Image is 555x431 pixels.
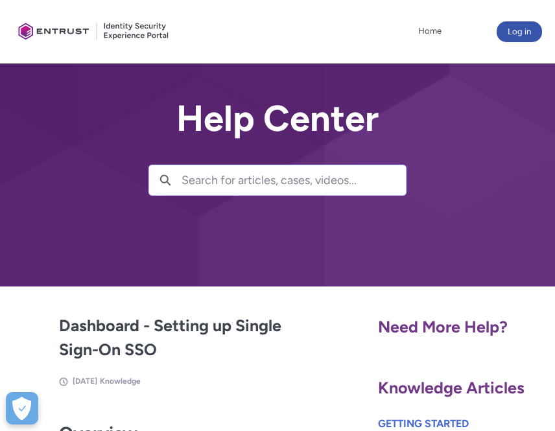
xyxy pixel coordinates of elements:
span: Need More Help? [378,317,508,336]
span: Knowledge Articles [378,378,525,397]
li: Knowledge [100,375,141,387]
button: Open Preferences [6,392,38,425]
h2: Dashboard - Setting up Single Sign-On SSO [59,314,311,362]
div: Cookie Preferences [6,392,38,425]
h2: Help Center [148,99,407,139]
input: Search for articles, cases, videos... [182,165,406,195]
button: Search [149,165,182,195]
button: Log in [497,21,542,42]
a: Home [415,21,445,41]
span: [DATE] [73,377,97,386]
a: GETTING STARTED [378,417,469,430]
